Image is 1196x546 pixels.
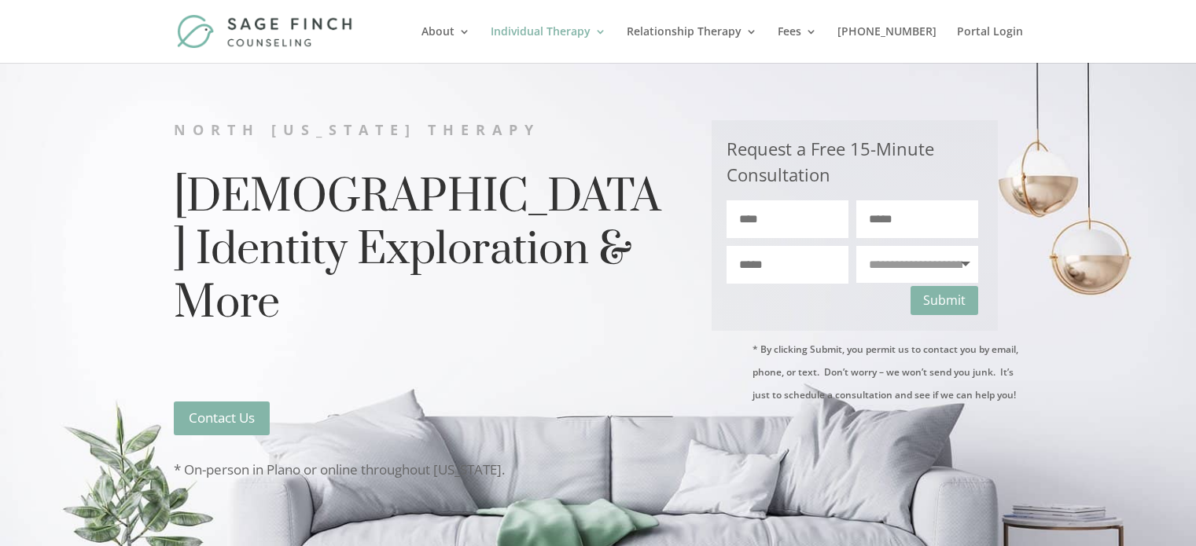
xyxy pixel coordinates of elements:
[727,136,978,200] h3: Request a Free 15-Minute Consultation
[778,26,817,63] a: Fees
[627,26,757,63] a: Relationship Therapy
[174,171,664,339] h1: [DEMOGRAPHIC_DATA] Identity Exploration & More
[174,459,664,482] p: * On-person in Plano or online throughout [US_STATE].
[911,286,978,315] button: Submit
[174,401,270,435] a: Contact Us
[491,26,606,63] a: Individual Therapy
[837,26,937,63] a: [PHONE_NUMBER]
[957,26,1023,63] a: Portal Login
[174,119,664,148] h2: North [US_STATE] Therapy
[421,26,470,63] a: About
[753,339,1022,407] p: * By clicking Submit, you permit us to contact you by email, phone, or text. Don’t worry – we won...
[177,14,355,48] img: Sage Finch Counseling | LGBTQ+ Therapy in Plano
